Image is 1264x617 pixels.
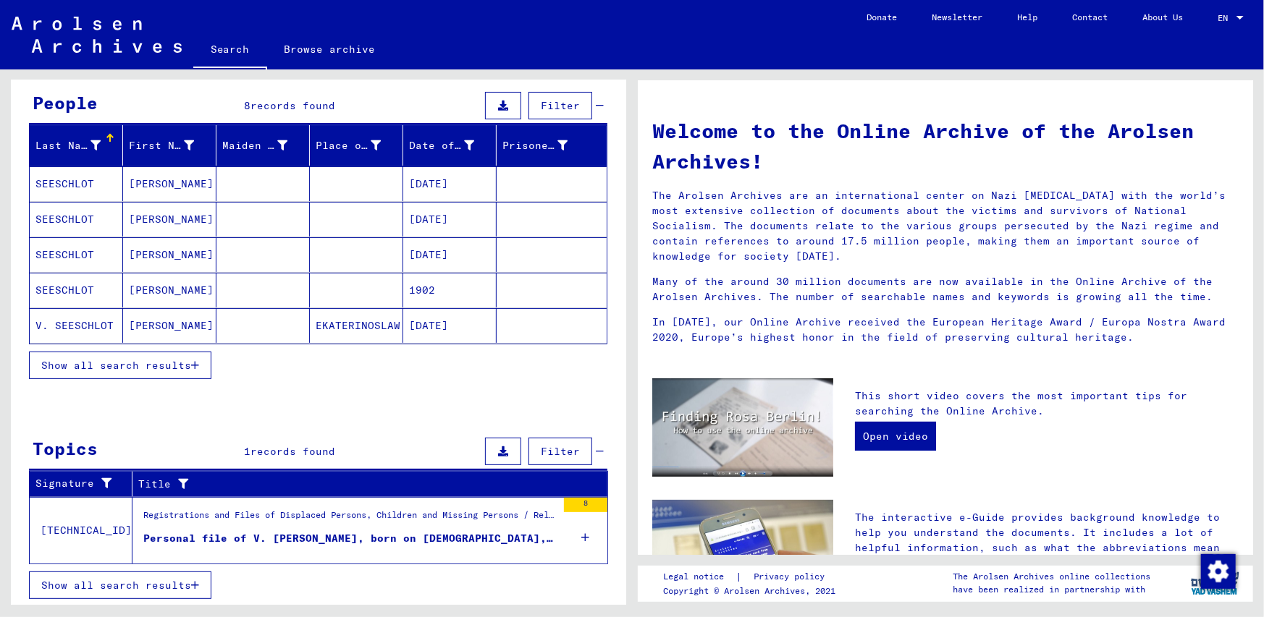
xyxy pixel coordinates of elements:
[403,125,497,166] mat-header-cell: Date of Birth
[30,497,132,563] td: [TECHNICAL_ID]
[652,188,1239,264] p: The Arolsen Archives are an international center on Nazi [MEDICAL_DATA] with the world’s most ext...
[12,17,182,53] img: Arolsen_neg.svg
[652,274,1239,305] p: Many of the around 30 million documents are now available in the Online Archive of the Arolsen Ar...
[528,92,592,119] button: Filter
[30,308,123,343] mat-cell: V. SEESCHLOT
[652,378,833,477] img: video.jpg
[743,569,843,584] a: Privacy policy
[123,166,216,201] mat-cell: [PERSON_NAME]
[216,125,310,166] mat-header-cell: Maiden Name
[30,202,123,237] mat-cell: SEESCHLOT
[29,352,211,379] button: Show all search results
[403,273,497,307] mat-cell: 1902
[222,138,287,153] div: Maiden Name
[664,569,736,584] a: Legal notice
[123,308,216,343] mat-cell: [PERSON_NAME]
[497,125,607,166] mat-header-cell: Prisoner #
[953,570,1150,583] p: The Arolsen Archives online collections
[35,134,122,157] div: Last Name
[41,359,191,372] span: Show all search results
[403,202,497,237] mat-cell: [DATE]
[316,138,381,153] div: Place of Birth
[41,579,191,592] span: Show all search results
[30,237,123,272] mat-cell: SEESCHLOT
[244,99,250,112] span: 8
[143,509,557,529] div: Registrations and Files of Displaced Persons, Children and Missing Persons / Relief Programs of V...
[664,569,843,584] div: |
[30,273,123,307] mat-cell: SEESCHLOT
[403,308,497,343] mat-cell: [DATE]
[409,138,474,153] div: Date of Birth
[855,388,1239,419] p: This short video covers the most important tips for searching the Online Archive.
[564,498,607,512] div: 8
[222,134,309,157] div: Maiden Name
[30,166,123,201] mat-cell: SEESCHLOT
[29,571,211,599] button: Show all search results
[664,584,843,597] p: Copyright © Arolsen Archives, 2021
[244,445,250,458] span: 1
[138,477,572,492] div: Title
[1218,13,1234,23] span: EN
[855,510,1239,571] p: The interactive e-Guide provides background knowledge to help you understand the documents. It in...
[652,315,1239,345] p: In [DATE], our Online Archive received the European Heritage Award / Europa Nostra Award 2020, Eu...
[250,445,335,458] span: records found
[652,116,1239,176] h1: Welcome to the Online Archive of the Arolsen Archives!
[193,32,267,69] a: Search
[541,99,580,112] span: Filter
[953,583,1150,596] p: have been realized in partnership with
[129,134,216,157] div: First Name
[138,472,590,495] div: Title
[129,138,194,153] div: First Name
[541,445,580,458] span: Filter
[143,531,557,546] div: Personal file of V. [PERSON_NAME], born on [DEMOGRAPHIC_DATA], born in [GEOGRAPHIC_DATA] and of f...
[33,435,98,461] div: Topics
[310,308,403,343] mat-cell: EKATERINOSLAW
[35,472,132,495] div: Signature
[502,134,589,157] div: Prisoner #
[502,138,568,153] div: Prisoner #
[123,273,216,307] mat-cell: [PERSON_NAME]
[528,438,592,465] button: Filter
[409,134,496,157] div: Date of Birth
[1188,565,1242,601] img: yv_logo.png
[123,125,216,166] mat-header-cell: First Name
[123,237,216,272] mat-cell: [PERSON_NAME]
[403,237,497,272] mat-cell: [DATE]
[267,32,393,67] a: Browse archive
[250,99,335,112] span: records found
[1201,554,1236,589] img: Change consent
[123,202,216,237] mat-cell: [PERSON_NAME]
[35,138,101,153] div: Last Name
[33,90,98,116] div: People
[35,476,114,491] div: Signature
[30,125,123,166] mat-header-cell: Last Name
[855,422,936,451] a: Open video
[403,166,497,201] mat-cell: [DATE]
[310,125,403,166] mat-header-cell: Place of Birth
[316,134,403,157] div: Place of Birth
